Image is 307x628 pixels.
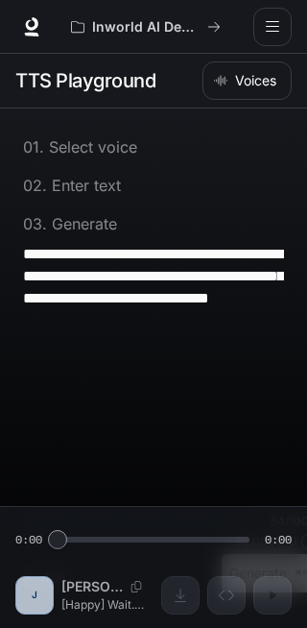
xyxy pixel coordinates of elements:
button: Voices [202,61,292,100]
h1: TTS Playground [15,61,155,100]
p: 0 2 . [23,178,47,193]
p: Generate [47,216,117,231]
button: Hide [15,562,77,592]
p: Select voice [44,139,137,155]
p: Inworld AI Demos [92,19,200,36]
button: All workspaces [62,8,229,46]
p: 0 3 . [23,216,47,231]
p: 0 1 . [23,139,44,155]
button: open drawer [253,8,292,46]
p: Enter text [47,178,121,193]
p: $ 0.000640 [234,533,297,549]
